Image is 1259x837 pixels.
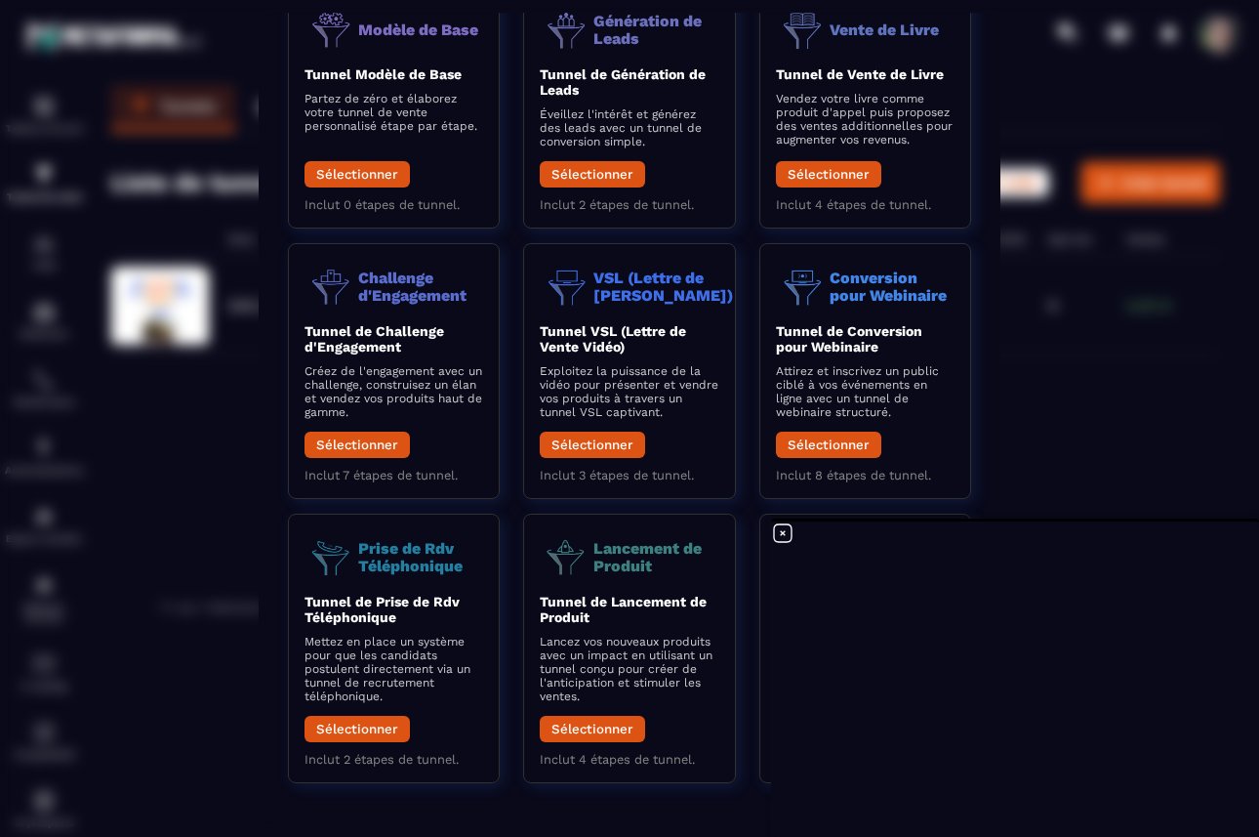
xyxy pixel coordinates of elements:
[776,323,922,355] b: Tunnel de Conversion pour Webinaire
[305,3,358,57] img: funnel-objective-icon
[540,468,718,482] p: Inclut 3 étapes de tunnel.
[358,21,478,39] p: Modèle de Base
[540,260,593,314] img: funnel-objective-icon
[776,161,881,188] button: Sélectionner
[540,752,718,767] p: Inclut 4 étapes de tunnel.
[776,468,954,482] p: Inclut 8 étapes de tunnel.
[776,3,830,57] img: funnel-objective-icon
[305,594,460,625] b: Tunnel de Prise de Rdv Téléphonique
[776,197,954,212] p: Inclut 4 étapes de tunnel.
[540,364,718,419] p: Exploitez la puissance de la vidéo pour présenter et vendre vos produits à travers un tunnel VSL ...
[776,432,881,458] button: Sélectionner
[305,364,483,419] p: Créez de l'engagement avec un challenge, construisez un élan et vendez vos produits haut de gamme.
[540,594,707,625] b: Tunnel de Lancement de Produit
[830,270,954,304] p: Conversion pour Webinaire
[305,260,358,314] img: funnel-objective-icon
[305,716,410,742] button: Sélectionner
[540,66,706,98] b: Tunnel de Génération de Leads
[305,432,410,458] button: Sélectionner
[305,323,444,355] b: Tunnel de Challenge d'Engagement
[593,13,718,47] p: Génération de Leads
[593,270,733,304] p: VSL (Lettre de [PERSON_NAME])
[305,161,410,188] button: Sélectionner
[776,260,830,314] img: funnel-objective-icon
[776,66,944,82] b: Tunnel de Vente de Livre
[305,468,483,482] p: Inclut 7 étapes de tunnel.
[776,92,954,146] p: Vendez votre livre comme produit d'appel puis proposez des ventes additionnelles pour augmenter v...
[305,752,483,767] p: Inclut 2 étapes de tunnel.
[540,161,645,188] button: Sélectionner
[540,323,686,355] b: Tunnel VSL (Lettre de Vente Vidéo)
[540,635,718,703] p: Lancez vos nouveaux produits avec un impact en utilisant un tunnel conçu pour créer de l'anticipa...
[540,3,593,57] img: funnel-objective-icon
[593,540,718,574] p: Lancement de Produit
[540,197,718,212] p: Inclut 2 étapes de tunnel.
[540,530,593,584] img: funnel-objective-icon
[305,197,483,212] p: Inclut 0 étapes de tunnel.
[540,716,645,742] button: Sélectionner
[305,92,483,133] p: Partez de zéro et élaborez votre tunnel de vente personnalisé étape par étape.
[305,635,483,703] p: Mettez en place un système pour que les candidats postulent directement via un tunnel de recrutem...
[540,432,645,458] button: Sélectionner
[358,270,483,304] p: Challenge d'Engagement
[305,530,358,584] img: funnel-objective-icon
[358,540,483,574] p: Prise de Rdv Téléphonique
[776,364,954,419] p: Attirez et inscrivez un public ciblé à vos événements en ligne avec un tunnel de webinaire struct...
[830,21,939,39] p: Vente de Livre
[305,66,462,82] b: Tunnel Modèle de Base
[540,107,718,148] p: Éveillez l'intérêt et générez des leads avec un tunnel de conversion simple.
